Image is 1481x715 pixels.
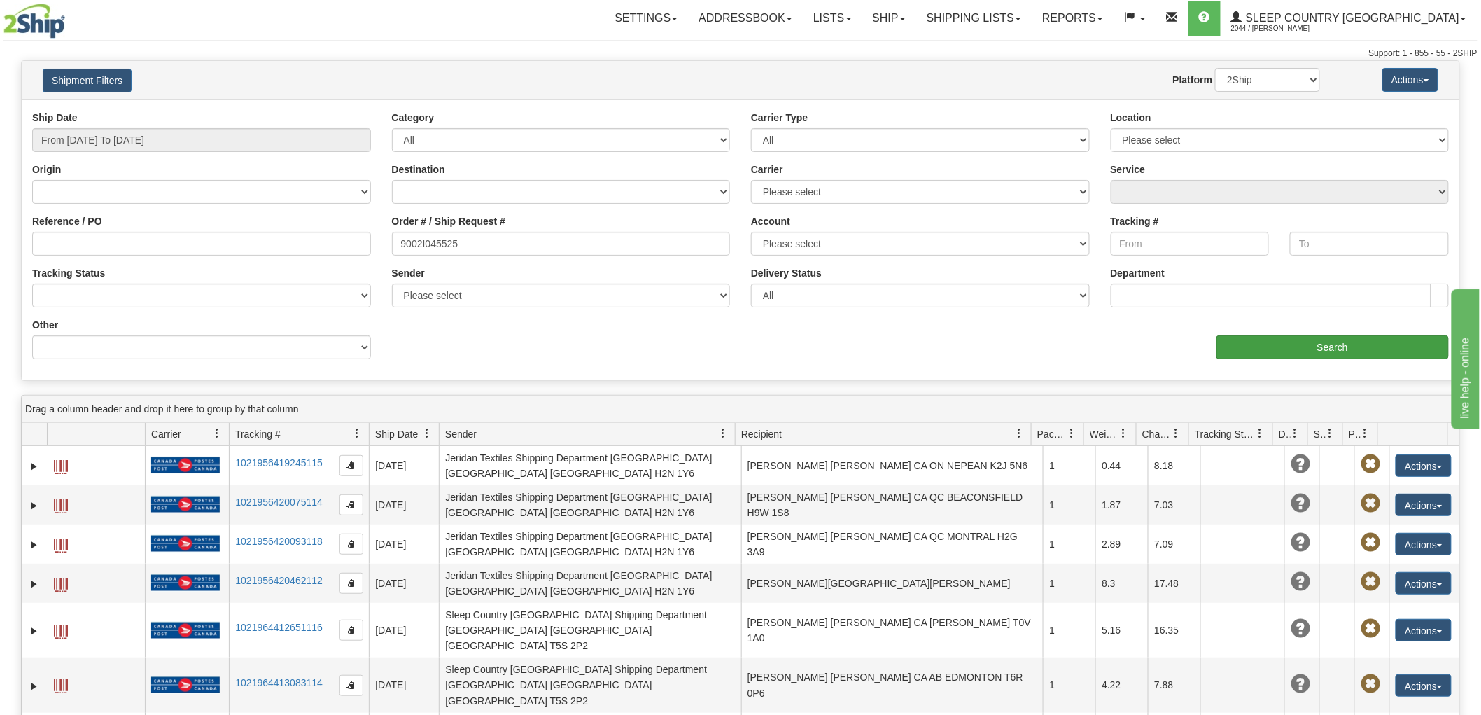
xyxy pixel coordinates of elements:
[1319,422,1342,445] a: Shipment Issues filter column settings
[235,677,323,688] a: 1021964413083114
[439,485,741,525] td: Jeridan Textiles Shipping Department [GEOGRAPHIC_DATA] [GEOGRAPHIC_DATA] [GEOGRAPHIC_DATA] H2N 1Y6
[205,422,229,445] a: Carrier filter column settings
[1043,485,1095,525] td: 1
[235,622,323,633] a: 1021964412651116
[10,8,129,25] div: live help - online
[1043,564,1095,603] td: 1
[27,538,41,552] a: Expand
[1396,533,1452,555] button: Actions
[54,571,68,594] a: Label
[235,497,323,508] a: 1021956420075114
[751,162,783,176] label: Carrier
[439,564,741,603] td: Jeridan Textiles Shipping Department [GEOGRAPHIC_DATA] [GEOGRAPHIC_DATA] [GEOGRAPHIC_DATA] H2N 1Y6
[32,111,78,125] label: Ship Date
[1032,1,1114,36] a: Reports
[1284,422,1307,445] a: Delivery Status filter column settings
[1291,533,1310,553] span: Unknown
[54,673,68,695] a: Label
[27,679,41,693] a: Expand
[339,494,363,515] button: Copy to clipboard
[741,427,782,441] span: Recipient
[32,318,58,332] label: Other
[1396,494,1452,516] button: Actions
[235,457,323,468] a: 1021956419245115
[1361,619,1380,639] span: Pickup Not Assigned
[1148,485,1200,525] td: 7.03
[339,620,363,641] button: Copy to clipboard
[339,573,363,594] button: Copy to clipboard
[392,162,445,176] label: Destination
[1111,214,1159,228] label: Tracking #
[741,564,1044,603] td: [PERSON_NAME][GEOGRAPHIC_DATA][PERSON_NAME]
[1361,454,1380,474] span: Pickup Not Assigned
[32,162,61,176] label: Origin
[1216,335,1449,359] input: Search
[369,658,439,712] td: [DATE]
[151,676,220,694] img: 20 - Canada Post
[1195,427,1256,441] span: Tracking Status
[22,396,1459,423] div: grid grouping header
[751,266,822,280] label: Delivery Status
[1142,427,1172,441] span: Charge
[803,1,862,36] a: Lists
[445,427,477,441] span: Sender
[1165,422,1188,445] a: Charge filter column settings
[688,1,803,36] a: Addressbook
[1396,674,1452,697] button: Actions
[1037,427,1067,441] span: Packages
[1221,1,1477,36] a: Sleep Country [GEOGRAPHIC_DATA] 2044 / [PERSON_NAME]
[1043,525,1095,564] td: 1
[375,427,418,441] span: Ship Date
[1449,286,1480,429] iframe: chat widget
[711,422,735,445] a: Sender filter column settings
[1111,232,1270,256] input: From
[1148,446,1200,485] td: 8.18
[54,532,68,555] a: Label
[1249,422,1272,445] a: Tracking Status filter column settings
[741,603,1044,658] td: [PERSON_NAME] [PERSON_NAME] CA [PERSON_NAME] T0V 1A0
[1173,73,1213,87] label: Platform
[151,427,181,441] span: Carrier
[1111,266,1165,280] label: Department
[1148,564,1200,603] td: 17.48
[1111,111,1151,125] label: Location
[1361,572,1380,592] span: Pickup Not Assigned
[392,266,425,280] label: Sender
[439,658,741,712] td: Sleep Country [GEOGRAPHIC_DATA] Shipping Department [GEOGRAPHIC_DATA] [GEOGRAPHIC_DATA] [GEOGRAPH...
[3,4,65,39] img: logo2044.jpg
[1095,658,1148,712] td: 4.22
[1314,427,1326,441] span: Shipment Issues
[54,618,68,641] a: Label
[1290,232,1449,256] input: To
[32,266,105,280] label: Tracking Status
[345,422,369,445] a: Tracking # filter column settings
[151,496,220,513] img: 20 - Canada Post
[1291,454,1310,474] span: Unknown
[1279,427,1291,441] span: Delivery Status
[1354,422,1377,445] a: Pickup Status filter column settings
[1090,427,1119,441] span: Weight
[1396,454,1452,477] button: Actions
[369,446,439,485] td: [DATE]
[1111,162,1146,176] label: Service
[43,69,132,92] button: Shipment Filters
[1148,603,1200,658] td: 16.35
[439,525,741,564] td: Jeridan Textiles Shipping Department [GEOGRAPHIC_DATA] [GEOGRAPHIC_DATA] [GEOGRAPHIC_DATA] H2N 1Y6
[751,111,808,125] label: Carrier Type
[235,536,323,547] a: 1021956420093118
[1291,619,1310,639] span: Unknown
[1291,572,1310,592] span: Unknown
[369,525,439,564] td: [DATE]
[1112,422,1136,445] a: Weight filter column settings
[415,422,439,445] a: Ship Date filter column settings
[1396,572,1452,595] button: Actions
[1095,446,1148,485] td: 0.44
[1095,525,1148,564] td: 2.89
[741,485,1044,525] td: [PERSON_NAME] [PERSON_NAME] CA QC BEACONSFIELD H9W 1S8
[27,459,41,473] a: Expand
[392,214,506,228] label: Order # / Ship Request #
[235,427,281,441] span: Tracking #
[604,1,688,36] a: Settings
[751,214,790,228] label: Account
[32,214,102,228] label: Reference / PO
